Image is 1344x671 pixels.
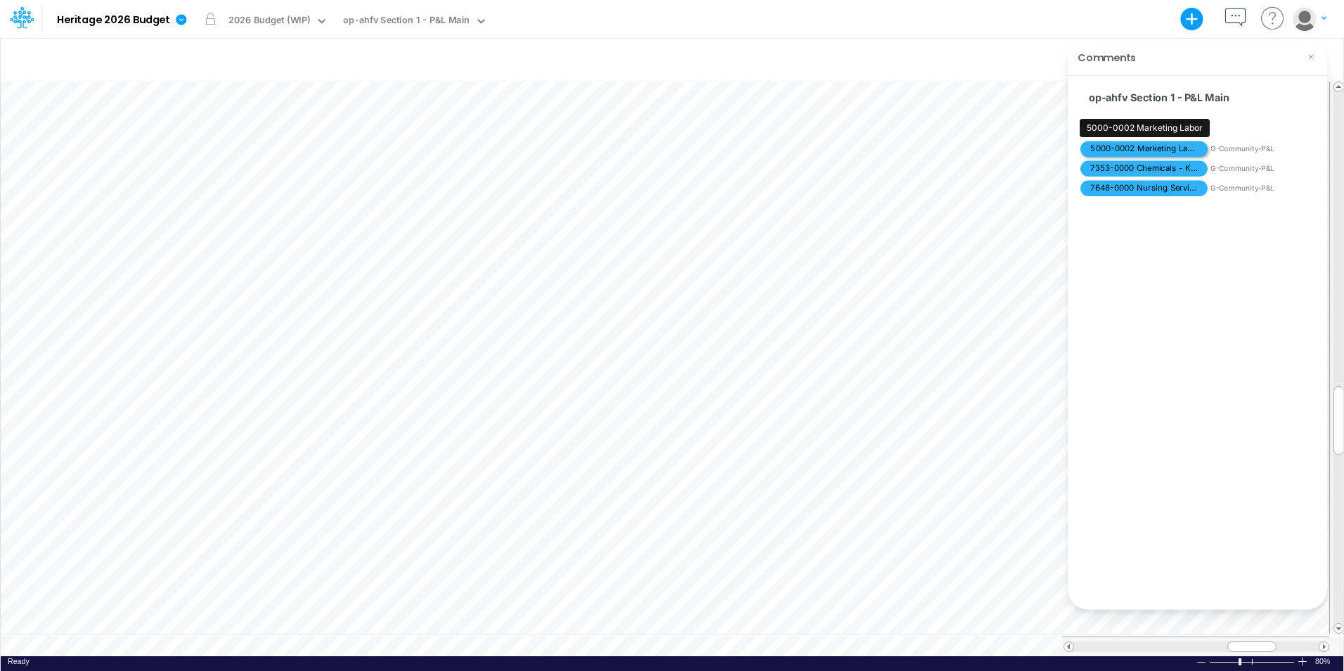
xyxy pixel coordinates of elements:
h6: Nodes with Comments ( 3 ) [1080,119,1314,129]
div: Zoom level [1315,656,1336,667]
span: 80% [1315,656,1336,667]
span: 7648-0000 Nursing Service Contracts [1080,181,1208,196]
span: G-Community-P&L [1210,183,1317,193]
div: Zoom [1209,656,1297,667]
div: In Ready mode [8,656,30,667]
span: G-Community-P&L [1210,163,1317,174]
span: 7353-0000 Chemicals - Kitchen [1080,161,1208,177]
div: Zoom In [1297,656,1308,667]
span: Ready [8,657,30,665]
div: 5000-0002 Marketing Labor [1080,119,1210,137]
div: Zoom Out [1196,657,1207,667]
div: op-ahfv Section 1 - P&L Main [343,13,470,30]
span: G-Community-P&L [1210,143,1317,154]
div: 2026 Budget (WIP) [228,13,311,30]
h6: Comments [1078,52,1136,64]
div: Zoom [1239,658,1241,665]
span: op-ahfv Section 1 - P&L Main [1089,85,1229,109]
b: Heritage 2026 Budget [57,14,170,27]
span: 5000-0002 Marketing Labor [1080,141,1208,157]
